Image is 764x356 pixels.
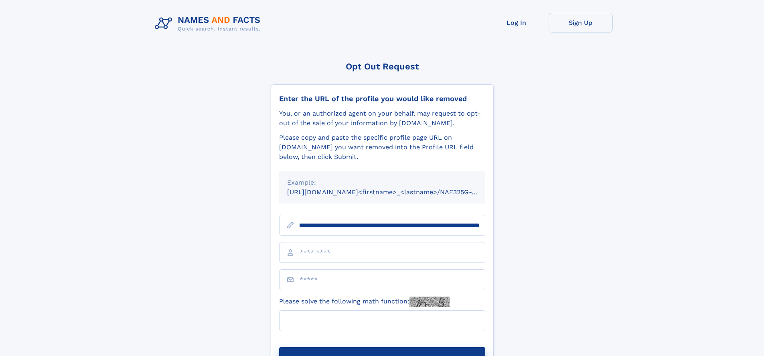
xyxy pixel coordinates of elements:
[549,13,613,33] a: Sign Up
[287,178,477,187] div: Example:
[152,13,267,35] img: Logo Names and Facts
[271,61,494,71] div: Opt Out Request
[279,133,485,162] div: Please copy and paste the specific profile page URL on [DOMAIN_NAME] you want removed into the Pr...
[279,94,485,103] div: Enter the URL of the profile you would like removed
[484,13,549,33] a: Log In
[287,188,501,196] small: [URL][DOMAIN_NAME]<firstname>_<lastname>/NAF325G-xxxxxxxx
[279,109,485,128] div: You, or an authorized agent on your behalf, may request to opt-out of the sale of your informatio...
[279,297,450,307] label: Please solve the following math function:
